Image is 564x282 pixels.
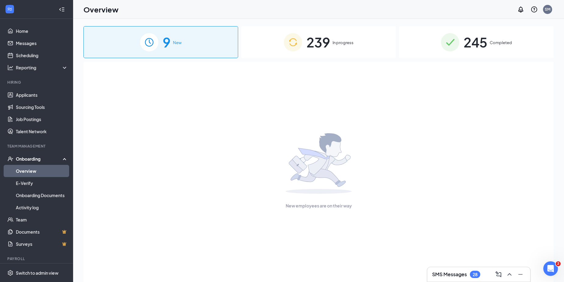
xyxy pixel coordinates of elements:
svg: WorkstreamLogo [7,6,13,12]
a: Onboarding Documents [16,189,68,201]
button: Minimize [516,270,525,279]
button: ComposeMessage [494,270,503,279]
a: Messages [16,37,68,49]
svg: Notifications [517,6,524,13]
svg: ChevronUp [506,271,513,278]
svg: Collapse [59,6,65,12]
span: In progress [333,40,354,46]
span: New employees are on their way [286,202,352,209]
svg: Analysis [7,64,13,71]
span: 239 [306,32,330,53]
span: 9 [163,32,171,53]
h1: Overview [83,4,118,15]
a: SurveysCrown [16,238,68,250]
a: Sourcing Tools [16,101,68,113]
a: E-Verify [16,177,68,189]
span: 245 [464,32,487,53]
a: Overview [16,165,68,177]
div: Payroll [7,256,67,261]
span: 2 [556,261,561,266]
svg: ComposeMessage [495,271,502,278]
a: Applicants [16,89,68,101]
a: Team [16,214,68,226]
div: Team Management [7,144,67,149]
a: Activity log [16,201,68,214]
a: Scheduling [16,49,68,61]
a: Job Postings [16,113,68,125]
svg: QuestionInfo [531,6,538,13]
button: ChevronUp [505,270,514,279]
div: 28 [473,272,478,277]
div: Switch to admin view [16,270,58,276]
span: New [173,40,182,46]
h3: SMS Messages [432,271,467,278]
div: Reporting [16,64,68,71]
a: Home [16,25,68,37]
div: Onboarding [16,156,63,162]
div: Hiring [7,80,67,85]
span: Completed [490,40,512,46]
div: SM [545,7,550,12]
svg: Settings [7,270,13,276]
svg: Minimize [517,271,524,278]
iframe: Intercom live chat [543,261,558,276]
a: DocumentsCrown [16,226,68,238]
a: Talent Network [16,125,68,138]
svg: UserCheck [7,156,13,162]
